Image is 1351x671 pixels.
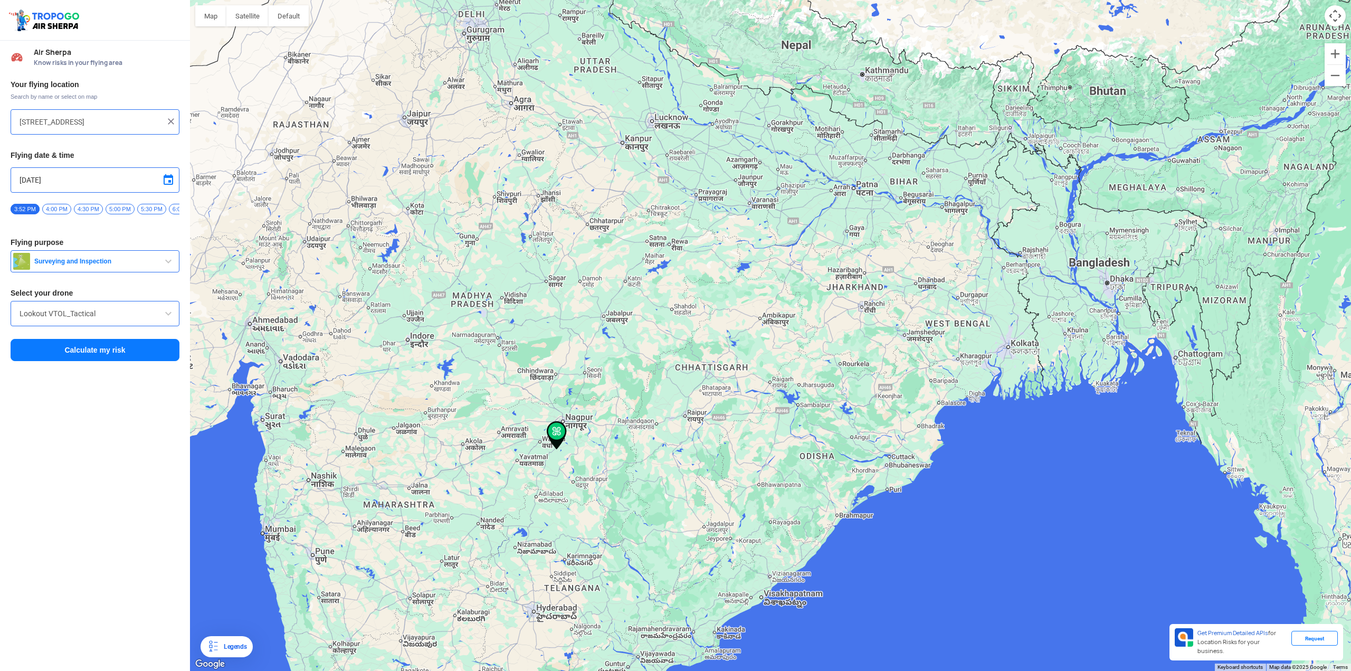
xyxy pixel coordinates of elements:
[1333,664,1348,670] a: Terms
[42,204,71,214] span: 4:00 PM
[169,204,198,214] span: 6:00 PM
[220,640,246,653] div: Legends
[11,289,179,297] h3: Select your drone
[1291,631,1338,646] div: Request
[8,8,83,32] img: ic_tgdronemaps.svg
[1325,65,1346,86] button: Zoom out
[1193,628,1291,656] div: for Location Risks for your business.
[195,5,226,26] button: Show street map
[20,307,170,320] input: Search by name or Brand
[20,116,163,128] input: Search your flying location
[11,81,179,88] h3: Your flying location
[30,257,162,266] span: Surveying and Inspection
[34,48,179,56] span: Air Sherpa
[1325,43,1346,64] button: Zoom in
[193,657,227,671] a: Open this area in Google Maps (opens a new window)
[1269,664,1327,670] span: Map data ©2025 Google
[13,253,30,270] img: survey.png
[207,640,220,653] img: Legends
[1325,5,1346,26] button: Map camera controls
[11,204,40,214] span: 3:52 PM
[11,92,179,101] span: Search by name or select on map
[1217,664,1263,671] button: Keyboard shortcuts
[193,657,227,671] img: Google
[34,59,179,67] span: Know risks in your flying area
[74,204,103,214] span: 4:30 PM
[11,152,179,159] h3: Flying date & time
[1197,629,1268,637] span: Get Premium Detailed APIs
[1175,628,1193,647] img: Premium APIs
[11,250,179,272] button: Surveying and Inspection
[137,204,166,214] span: 5:30 PM
[106,204,135,214] span: 5:00 PM
[226,5,269,26] button: Show satellite imagery
[11,339,179,361] button: Calculate my risk
[11,51,23,63] img: Risk Scores
[20,174,170,186] input: Select Date
[11,239,179,246] h3: Flying purpose
[166,116,176,127] img: ic_close.png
